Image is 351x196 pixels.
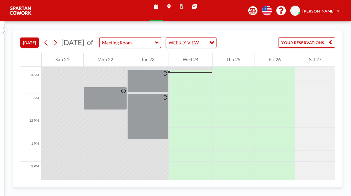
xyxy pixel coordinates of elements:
[255,53,295,67] div: Fri 26
[213,53,255,67] div: Thu 25
[20,162,41,185] div: 2 PM
[295,53,336,67] div: Sat 27
[302,9,335,13] span: [PERSON_NAME]
[20,70,41,93] div: 10 AM
[127,53,169,67] div: Tue 23
[42,53,83,67] div: Sun 21
[167,39,200,46] span: WEEKLY VIEW
[84,53,127,67] div: Mon 22
[20,93,41,116] div: 11 AM
[87,38,93,47] span: of
[200,39,205,46] input: Search for option
[169,53,213,67] div: Wed 24
[20,139,41,162] div: 1 PM
[20,116,41,139] div: 12 PM
[9,5,32,16] img: organization-logo
[20,37,39,48] button: [DATE]
[100,37,155,48] input: Meeting Room
[293,8,298,13] span: KS
[166,37,216,48] div: Search for option
[278,37,335,48] button: YOUR RESERVATIONS
[61,38,84,47] span: [DATE]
